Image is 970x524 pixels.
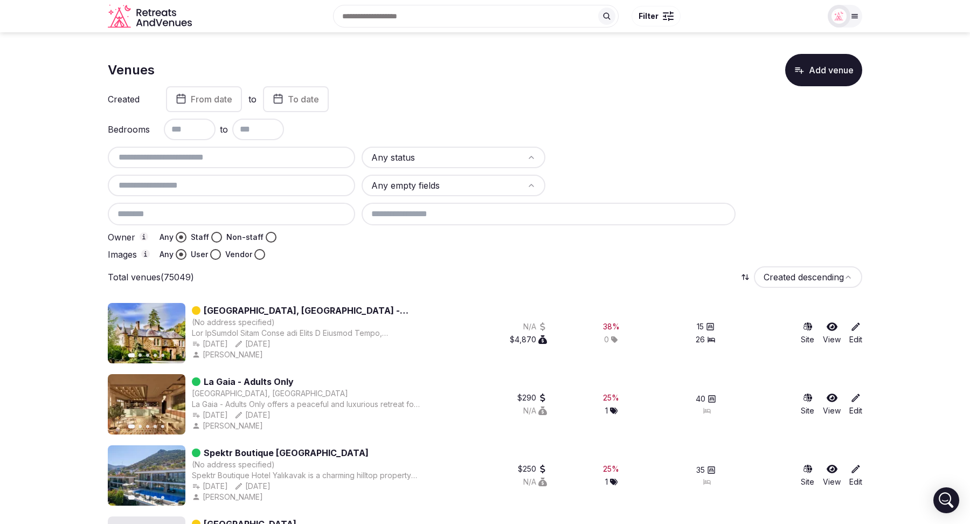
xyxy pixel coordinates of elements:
[192,317,275,328] div: (No address specified)
[108,61,155,79] h1: Venues
[226,232,264,243] label: Non-staff
[849,392,862,416] a: Edit
[141,250,150,258] button: Images
[204,304,421,317] a: [GEOGRAPHIC_DATA], [GEOGRAPHIC_DATA] - Tailored Scottish Retreats
[154,425,157,428] button: Go to slide 4
[192,492,265,502] button: [PERSON_NAME]
[603,464,619,474] div: 25 %
[639,11,659,22] span: Filter
[696,465,716,475] button: 35
[154,496,157,499] button: Go to slide 4
[192,481,228,492] button: [DATE]
[108,4,194,29] a: Visit the homepage
[191,94,232,105] span: From date
[605,405,618,416] button: 1
[603,464,619,474] button: 25%
[191,249,208,260] label: User
[138,425,142,428] button: Go to slide 2
[696,465,705,475] span: 35
[603,321,620,332] button: 38%
[138,496,142,499] button: Go to slide 2
[108,95,151,104] label: Created
[604,334,609,345] span: 0
[192,459,275,470] button: (No address specified)
[234,410,271,420] button: [DATE]
[263,86,329,112] button: To date
[603,392,619,403] button: 25%
[823,321,841,345] a: View
[108,250,151,259] label: Images
[632,6,681,26] button: Filter
[697,321,704,332] span: 15
[128,496,135,500] button: Go to slide 1
[248,93,257,105] label: to
[192,470,421,481] div: Spektr Boutique Hotel Yalıkavak is a charming hilltop property overlooking [GEOGRAPHIC_DATA], off...
[696,334,716,345] button: 26
[288,94,319,105] span: To date
[160,249,174,260] label: Any
[220,123,228,136] span: to
[138,354,142,357] button: Go to slide 2
[785,54,862,86] button: Add venue
[605,477,618,487] button: 1
[108,271,194,283] p: Total venues (75049)
[146,496,149,499] button: Go to slide 3
[146,425,149,428] button: Go to slide 3
[518,464,547,474] button: $250
[192,388,348,399] button: [GEOGRAPHIC_DATA], [GEOGRAPHIC_DATA]
[192,339,228,349] div: [DATE]
[849,321,862,345] a: Edit
[234,339,271,349] button: [DATE]
[192,328,421,339] div: Lor IpSumdol Sitam Conse adi Elits D Eiusmod Tempo, Incididuntu Labor Etd’ma aliq enim adm ve qui...
[697,321,715,332] button: 15
[108,445,185,506] img: Featured image for Spektr Boutique Hotel Yalikavak
[801,464,814,487] a: Site
[191,232,209,243] label: Staff
[832,9,847,24] img: Matt Grant Oakes
[161,354,164,357] button: Go to slide 5
[192,349,265,360] button: [PERSON_NAME]
[517,392,547,403] button: $290
[603,392,619,403] div: 25 %
[204,446,369,459] a: Spektr Boutique [GEOGRAPHIC_DATA]
[146,354,149,357] button: Go to slide 3
[801,392,814,416] a: Site
[696,394,705,404] span: 40
[160,232,174,243] label: Any
[192,420,265,431] button: [PERSON_NAME]
[823,464,841,487] a: View
[225,249,252,260] label: Vendor
[823,392,841,416] a: View
[128,425,135,429] button: Go to slide 1
[603,321,620,332] div: 38 %
[108,4,194,29] svg: Retreats and Venues company logo
[933,487,959,513] div: Open Intercom Messenger
[166,86,242,112] button: From date
[801,321,814,345] a: Site
[510,334,547,345] button: $4,870
[696,334,705,345] span: 26
[523,321,547,332] button: N/A
[192,410,228,420] button: [DATE]
[204,375,294,388] a: La Gaia - Adults Only
[128,354,135,358] button: Go to slide 1
[140,232,148,241] button: Owner
[523,477,547,487] button: N/A
[849,464,862,487] a: Edit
